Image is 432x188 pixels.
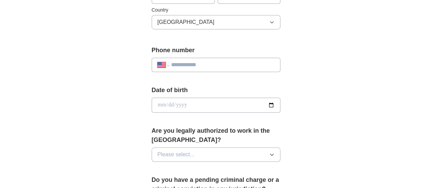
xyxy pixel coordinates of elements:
[152,147,281,162] button: Please select...
[152,86,281,95] label: Date of birth
[152,6,281,14] label: Country
[152,46,281,55] label: Phone number
[152,15,281,29] button: [GEOGRAPHIC_DATA]
[157,18,214,26] span: [GEOGRAPHIC_DATA]
[157,150,195,159] span: Please select...
[152,126,281,145] label: Are you legally authorized to work in the [GEOGRAPHIC_DATA]?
